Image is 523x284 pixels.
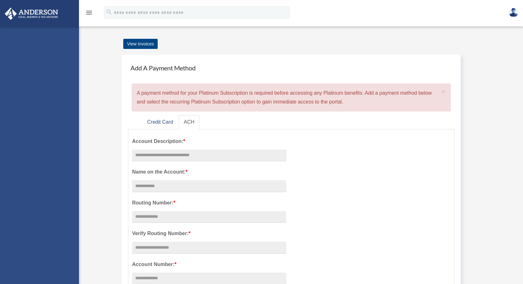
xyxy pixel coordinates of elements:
h4: Add A Payment Method [128,61,454,75]
img: Anderson Advisors Platinum Portal [3,8,60,20]
label: Account Description: [132,137,286,146]
a: ACH [179,115,200,129]
a: menu [85,11,93,16]
a: Credit Card [142,115,178,129]
label: Name on the Account: [132,168,286,176]
label: Verify Routing Number: [132,229,286,238]
label: Account Number: [132,260,286,269]
i: search [106,9,113,15]
img: User Pic [509,8,518,17]
button: Close [442,88,446,95]
span: × [442,88,446,95]
label: Routing Number: [132,198,286,207]
div: A payment method for your Platinum Subscription is required before accessing any Platinum benefit... [132,84,451,111]
i: menu [85,9,93,16]
a: View Invoices [123,39,158,49]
